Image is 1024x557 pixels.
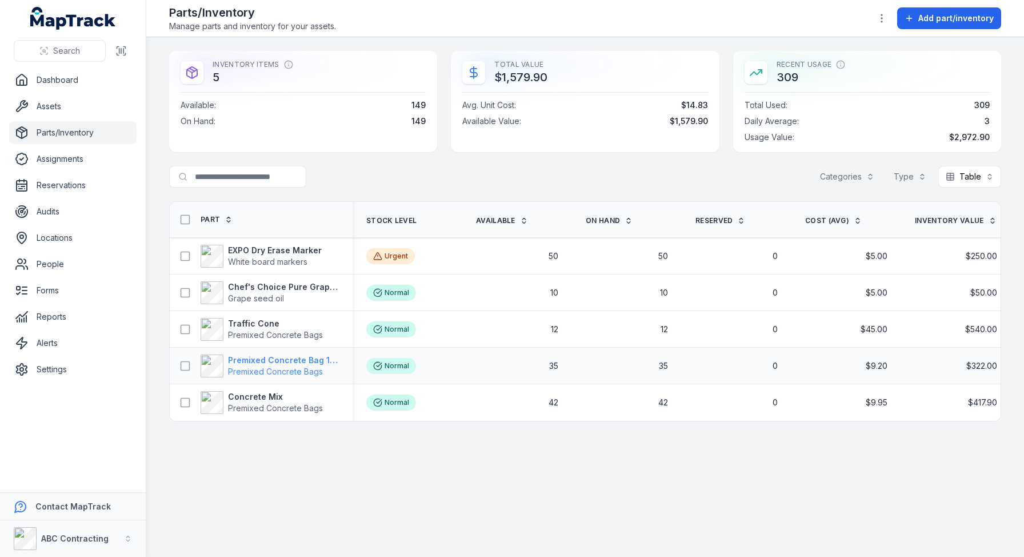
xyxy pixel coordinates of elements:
[9,332,137,355] a: Alerts
[970,287,997,299] span: $50.00
[897,7,1001,29] button: Add part/inventory
[366,216,417,225] span: Stock Level
[228,355,339,366] strong: Premixed Concrete Bag 15kg
[549,250,558,262] span: 50
[169,21,336,32] span: Manage parts and inventory for your assets.
[9,95,137,118] a: Assets
[745,116,799,127] span: Daily Average :
[745,100,787,111] span: Total Used :
[968,397,997,408] span: $417.90
[966,360,997,372] span: $322.00
[201,215,220,224] span: Part
[9,305,137,328] a: Reports
[201,281,339,304] a: Chef's Choice Pure Grapeseed OilGrape seed oil
[462,100,516,111] span: Avg. Unit Cost :
[681,100,708,111] span: $14.83
[773,287,778,299] span: 0
[805,216,849,225] span: Cost (avg)
[462,116,521,127] span: Available Value :
[9,358,137,381] a: Settings
[9,148,137,170] a: Assignments
[41,534,109,543] strong: ABC Contracting
[866,250,887,262] span: $5.00
[660,287,668,299] span: 10
[866,360,887,372] span: $9.20
[658,250,668,262] span: 50
[30,7,116,30] a: MapTrack
[658,397,668,408] span: 42
[966,250,997,262] span: $250.00
[228,391,323,403] strong: Concrete Mix
[695,216,745,225] a: Reserved
[659,360,668,372] span: 35
[181,100,216,111] span: Available :
[985,116,990,127] span: 3
[861,324,887,335] span: $45.00
[805,216,862,225] a: Cost (avg)
[773,397,778,408] span: 0
[411,100,426,111] span: 149
[550,287,558,299] span: 10
[549,397,558,408] span: 42
[181,116,215,127] span: On Hand :
[9,200,137,223] a: Audits
[201,391,323,414] a: Concrete MixPremixed Concrete Bags
[228,330,323,340] span: Premixed Concrete Bags
[201,245,322,268] a: EXPO Dry Erase MarkerWhite board markers
[228,257,307,266] span: White board markers
[14,40,106,62] button: Search
[35,502,111,511] strong: Contact MapTrack
[9,69,137,91] a: Dashboard
[9,226,137,249] a: Locations
[9,279,137,302] a: Forms
[938,166,1001,188] button: Table
[549,360,558,372] span: 35
[773,324,778,335] span: 0
[695,216,733,225] span: Reserved
[366,321,416,337] div: Normal
[366,285,416,301] div: Normal
[366,248,415,264] div: Urgent
[915,216,997,225] a: Inventory Value
[201,318,323,341] a: Traffic ConePremixed Concrete Bags
[169,5,336,21] h2: Parts/Inventory
[228,245,322,256] strong: EXPO Dry Erase Marker
[9,121,137,144] a: Parts/Inventory
[670,116,708,127] span: $1,579.90
[53,45,80,57] span: Search
[366,358,416,374] div: Normal
[9,253,137,276] a: People
[974,100,990,111] span: 309
[586,216,620,225] span: On hand
[551,324,558,335] span: 12
[228,281,339,293] strong: Chef's Choice Pure Grapeseed Oil
[866,397,887,408] span: $9.95
[745,132,794,143] span: Usage Value :
[411,116,426,127] span: 149
[9,174,137,197] a: Reservations
[228,318,323,329] strong: Traffic Cone
[476,216,528,225] a: Available
[773,360,778,372] span: 0
[476,216,515,225] span: Available
[586,216,633,225] a: On hand
[228,293,284,303] span: Grape seed oil
[201,215,233,224] a: Part
[813,166,882,188] button: Categories
[886,166,934,188] button: Type
[949,132,990,143] span: $2,972.90
[773,250,778,262] span: 0
[918,13,994,24] span: Add part/inventory
[661,324,668,335] span: 12
[201,355,339,377] a: Premixed Concrete Bag 15kgPremixed Concrete Bags
[366,395,416,411] div: Normal
[228,367,323,376] span: Premixed Concrete Bags
[965,324,997,335] span: $540.00
[866,287,887,299] span: $5.00
[915,216,984,225] span: Inventory Value
[228,403,323,413] span: Premixed Concrete Bags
